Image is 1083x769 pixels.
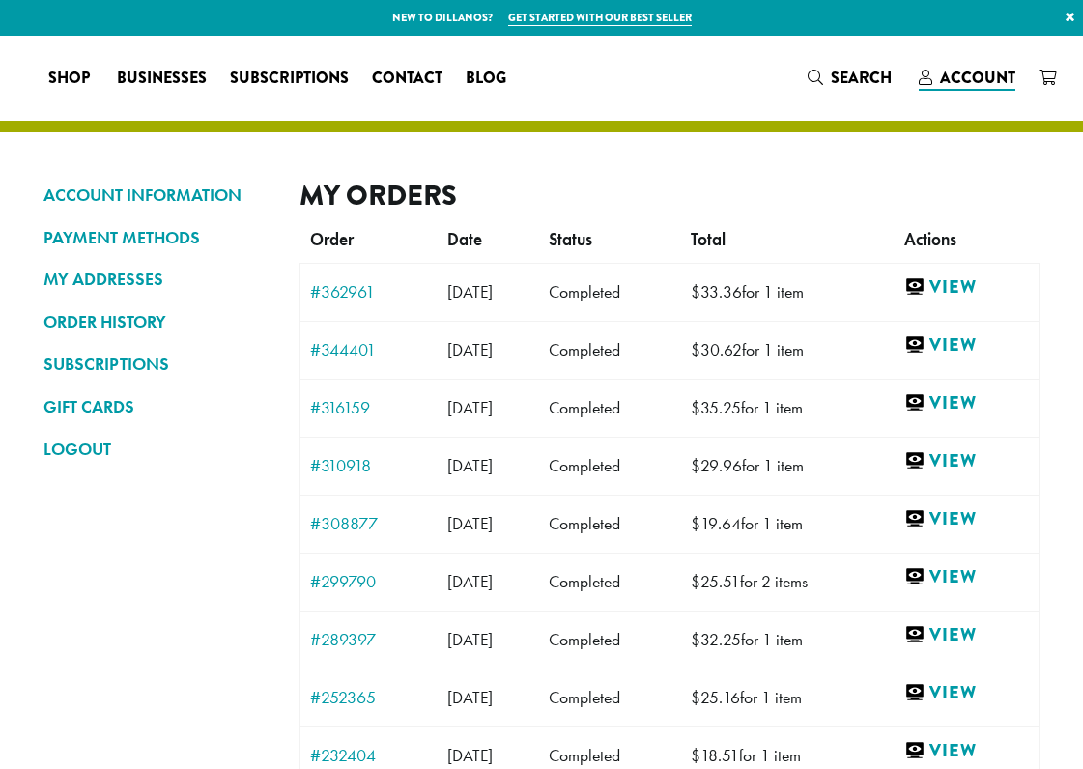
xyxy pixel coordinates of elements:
span: Contact [372,67,442,91]
td: for 1 item [681,437,895,495]
a: #232404 [310,747,427,764]
td: Completed [539,669,681,726]
span: Subscriptions [230,67,349,91]
span: Actions [904,229,956,250]
a: View [904,623,1029,647]
span: 25.51 [691,571,740,592]
td: for 2 items [681,553,895,611]
a: View [904,507,1029,531]
span: Total [691,229,726,250]
span: [DATE] [447,281,493,302]
a: #308877 [310,515,427,532]
a: ORDER HISTORY [43,305,271,338]
a: #316159 [310,399,427,416]
span: $ [691,513,700,534]
span: $ [691,745,700,766]
span: 33.36 [691,281,742,302]
a: LOGOUT [43,433,271,466]
span: 35.25 [691,397,741,418]
span: Order [310,229,354,250]
span: 29.96 [691,455,742,476]
span: $ [691,687,700,708]
span: $ [691,629,700,650]
td: Completed [539,553,681,611]
a: View [904,391,1029,415]
span: [DATE] [447,397,493,418]
a: Get started with our best seller [508,10,692,26]
a: #299790 [310,573,427,590]
a: Search [796,62,907,94]
td: for 1 item [681,669,895,726]
span: Shop [48,67,90,91]
td: Completed [539,263,681,321]
td: for 1 item [681,379,895,437]
span: $ [691,455,700,476]
a: #310918 [310,457,427,474]
a: View [904,275,1029,299]
span: 25.16 [691,687,740,708]
td: for 1 item [681,495,895,553]
span: [DATE] [447,687,493,708]
td: Completed [539,437,681,495]
span: 19.64 [691,513,741,534]
a: View [904,333,1029,357]
span: 32.25 [691,629,741,650]
a: ACCOUNT INFORMATION [43,179,271,212]
a: MY ADDRESSES [43,263,271,296]
a: #344401 [310,341,427,358]
span: $ [691,397,700,418]
span: [DATE] [447,339,493,360]
span: Date [447,229,482,250]
td: Completed [539,321,681,379]
span: Status [549,229,592,250]
a: #289397 [310,631,427,648]
td: for 1 item [681,263,895,321]
a: SUBSCRIPTIONS [43,348,271,381]
span: [DATE] [447,455,493,476]
td: for 1 item [681,321,895,379]
a: View [904,565,1029,589]
span: [DATE] [447,745,493,766]
span: [DATE] [447,571,493,592]
span: Account [940,67,1015,89]
td: Completed [539,495,681,553]
a: View [904,739,1029,763]
span: $ [691,339,700,360]
span: $ [691,571,700,592]
a: #252365 [310,689,427,706]
a: View [904,681,1029,705]
span: 30.62 [691,339,742,360]
span: [DATE] [447,629,493,650]
td: Completed [539,379,681,437]
td: Completed [539,611,681,669]
span: Search [831,67,892,89]
a: PAYMENT METHODS [43,221,271,254]
span: 18.51 [691,745,739,766]
a: GIFT CARDS [43,390,271,423]
a: Shop [37,63,105,94]
a: View [904,449,1029,473]
span: $ [691,281,700,302]
span: Blog [466,67,506,91]
h2: My Orders [299,179,1040,213]
span: [DATE] [447,513,493,534]
a: #362961 [310,283,427,300]
span: Businesses [117,67,207,91]
td: for 1 item [681,611,895,669]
